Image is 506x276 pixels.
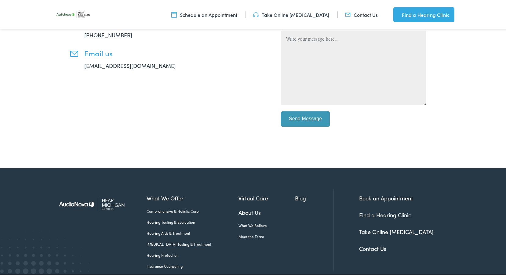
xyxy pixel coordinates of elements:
[253,10,329,17] a: Take Online [MEDICAL_DATA]
[238,193,295,201] a: Virtual Care
[359,244,386,251] a: Contact Us
[253,10,259,17] img: utility icon
[147,193,238,201] a: What We Offer
[393,10,399,17] img: utility icon
[359,210,411,218] a: Find a Hearing Clinic
[84,61,176,68] a: [EMAIL_ADDRESS][DOMAIN_NAME]
[359,227,434,234] a: Take Online [MEDICAL_DATA]
[84,30,132,38] a: [PHONE_NUMBER]
[84,48,194,57] h3: Email us
[147,262,238,268] a: Insurance Counseling
[147,229,238,235] a: Hearing Aids & Treatment
[359,193,413,201] a: Book an Appointment
[147,218,238,224] a: Hearing Testing & Evaluation
[171,10,237,17] a: Schedule an Appointment
[345,10,351,17] img: utility icon
[54,188,138,218] img: Hear Michigan
[238,222,295,227] a: What We Believe
[147,207,238,213] a: Comprehensive & Holistic Care
[171,10,177,17] img: utility icon
[281,110,330,125] input: Send Message
[147,240,238,246] a: [MEDICAL_DATA] Testing & Treatment
[393,6,454,21] a: Find a Hearing Clinic
[147,251,238,257] a: Hearing Protection
[238,207,295,215] a: About Us
[295,193,333,201] a: Blog
[345,10,378,17] a: Contact Us
[238,233,295,238] a: Meet the Team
